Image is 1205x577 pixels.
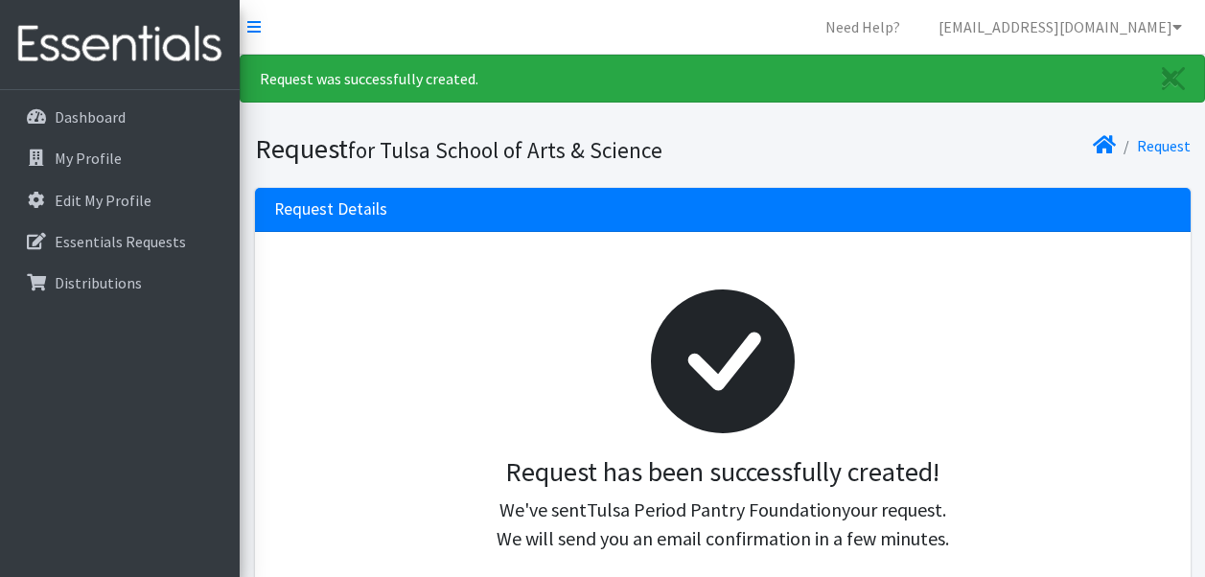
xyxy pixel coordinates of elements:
p: We've sent your request. We will send you an email confirmation in a few minutes. [290,496,1156,553]
h3: Request has been successfully created! [290,456,1156,489]
a: Close [1143,56,1204,102]
p: Essentials Requests [55,232,186,251]
small: for Tulsa School of Arts & Science [348,136,662,164]
h1: Request [255,132,716,166]
p: Edit My Profile [55,191,151,210]
p: Distributions [55,273,142,292]
a: Essentials Requests [8,222,232,261]
a: Edit My Profile [8,181,232,219]
a: Need Help? [810,8,915,46]
div: Request was successfully created. [240,55,1205,103]
p: Dashboard [55,107,126,127]
a: Request [1137,136,1191,155]
h3: Request Details [274,199,387,219]
a: [EMAIL_ADDRESS][DOMAIN_NAME] [923,8,1197,46]
a: Dashboard [8,98,232,136]
a: My Profile [8,139,232,177]
img: HumanEssentials [8,12,232,77]
a: Distributions [8,264,232,302]
span: Tulsa Period Pantry Foundation [587,497,842,521]
p: My Profile [55,149,122,168]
